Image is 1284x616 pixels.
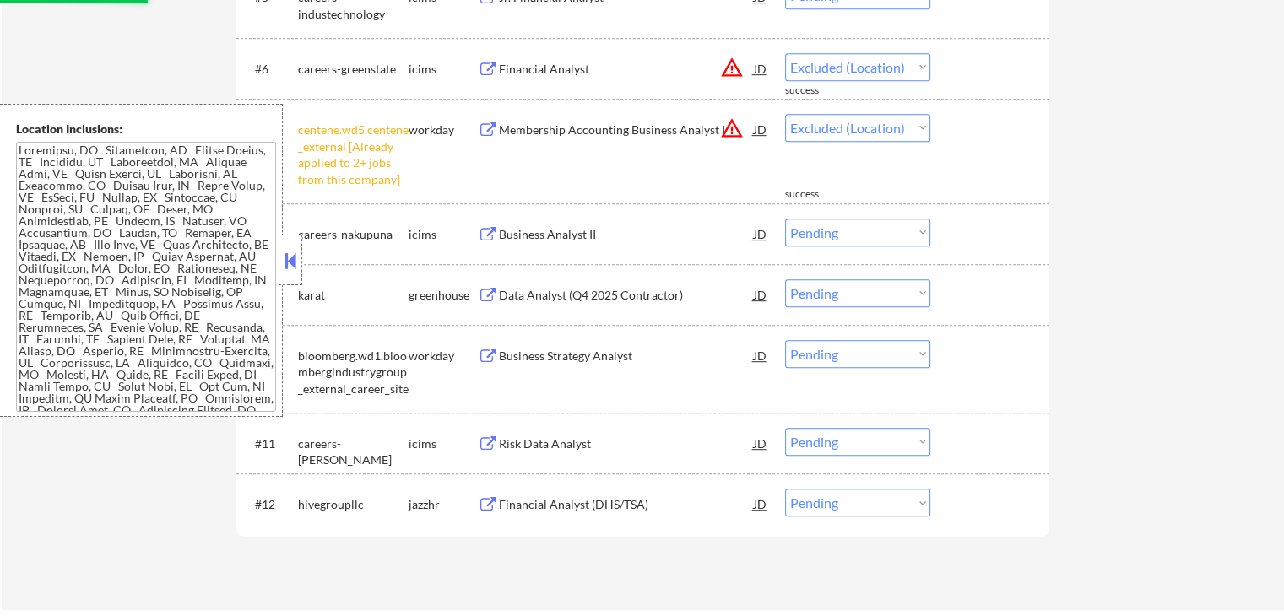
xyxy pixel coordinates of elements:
[785,187,853,202] div: success
[499,348,754,365] div: Business Strategy Analyst
[752,114,769,144] div: JD
[298,435,409,468] div: careers-[PERSON_NAME]
[499,496,754,513] div: Financial Analyst (DHS/TSA)
[752,340,769,370] div: JD
[298,61,409,78] div: careers-greenstate
[499,122,754,138] div: Membership Accounting Business Analyst I
[499,435,754,452] div: Risk Data Analyst
[298,122,409,187] div: centene.wd5.centene_external [Already applied to 2+ jobs from this company]
[409,287,478,304] div: greenhouse
[298,348,409,397] div: bloomberg.wd1.bloombergindustrygroup_external_career_site
[298,496,409,513] div: hivegroupllc
[409,122,478,138] div: workday
[752,489,769,519] div: JD
[255,435,284,452] div: #11
[409,435,478,452] div: icims
[752,219,769,249] div: JD
[255,496,284,513] div: #12
[720,116,744,140] button: warning_amber
[298,226,409,243] div: careers-nakupuna
[255,61,284,78] div: #6
[298,287,409,304] div: karat
[16,121,276,138] div: Location Inclusions:
[409,496,478,513] div: jazzhr
[499,61,754,78] div: Financial Analyst
[499,226,754,243] div: Business Analyst II
[752,279,769,310] div: JD
[409,226,478,243] div: icims
[785,84,853,98] div: success
[499,287,754,304] div: Data Analyst (Q4 2025 Contractor)
[752,53,769,84] div: JD
[752,428,769,458] div: JD
[720,56,744,79] button: warning_amber
[409,61,478,78] div: icims
[409,348,478,365] div: workday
